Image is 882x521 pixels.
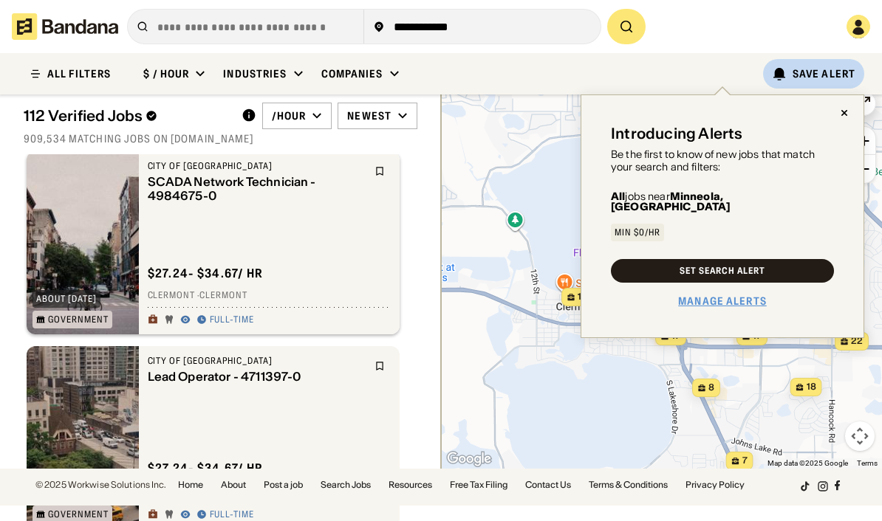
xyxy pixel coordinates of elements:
div: 112 Verified Jobs [24,107,230,125]
a: About [221,480,246,489]
div: Full-time [210,314,255,326]
div: Clermont · Clermont [148,290,392,302]
a: Terms & Conditions [589,480,668,489]
div: grid [24,154,417,521]
div: Be the first to know of new jobs that match your search and filters: [611,148,834,173]
div: Save Alert [793,67,855,80]
a: Privacy Policy [686,480,745,489]
button: Map camera controls [845,421,875,451]
a: Terms (opens in new tab) [857,459,878,467]
span: 8 [708,382,714,394]
div: City of [GEOGRAPHIC_DATA] [148,160,366,172]
div: about [DATE] [36,294,97,303]
img: Google [445,449,493,469]
div: Full-time [210,509,255,521]
div: jobs near [611,191,834,212]
div: Min $0/hr [615,228,660,237]
img: Bandana logotype [12,13,118,40]
b: Minneola, [GEOGRAPHIC_DATA] [611,190,731,213]
div: City of [GEOGRAPHIC_DATA] [148,355,366,367]
div: /hour [272,109,307,123]
div: Newest [347,109,392,123]
div: $ 27.24 - $34.67 / hr [148,266,264,281]
a: Manage Alerts [678,294,767,308]
div: Introducing Alerts [611,125,743,142]
div: Set Search Alert [680,266,765,275]
div: Companies [321,67,383,80]
span: 22 [851,335,863,348]
div: $ 27.24 - $34.67 / hr [148,460,264,476]
div: 909,534 matching jobs on [DOMAIN_NAME] [24,132,417,145]
span: Map data ©2025 Google [768,459,848,467]
b: All [611,190,625,203]
div: Government [48,510,109,519]
div: $ / hour [143,67,189,80]
a: Post a job [264,480,303,489]
div: © 2025 Workwise Solutions Inc. [35,480,166,489]
a: Open this area in Google Maps (opens a new window) [445,449,493,469]
div: Lead Operator - 4711397-0 [148,370,366,384]
span: 17 [578,291,587,303]
div: SCADA Network Technician - 4984675-0 [148,175,366,203]
span: 18 [806,381,816,393]
div: Government [48,315,109,324]
a: Free Tax Filing [450,480,507,489]
a: Contact Us [525,480,571,489]
div: ALL FILTERS [47,69,111,79]
a: Search Jobs [321,480,371,489]
div: Industries [223,67,287,80]
span: 7 [742,455,747,467]
a: Home [178,480,203,489]
a: Resources [389,480,432,489]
